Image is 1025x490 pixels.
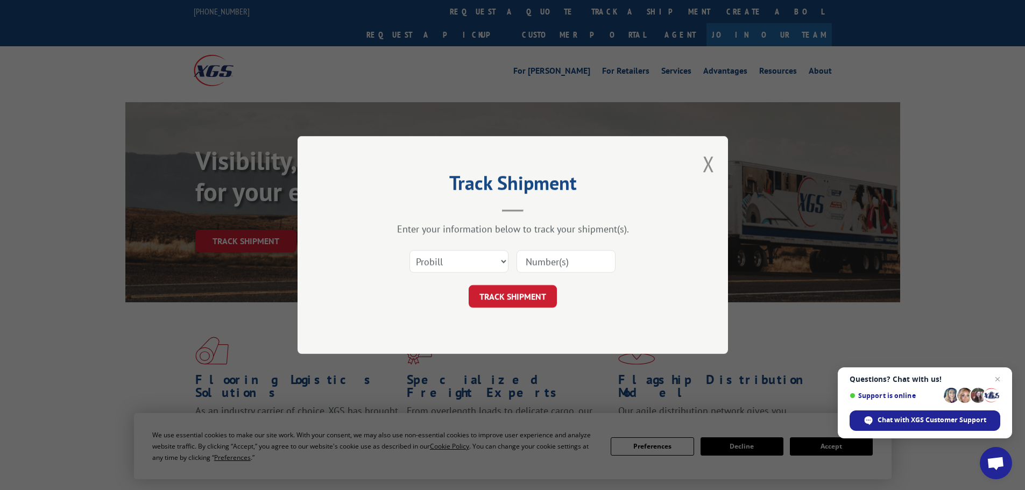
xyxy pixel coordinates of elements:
[850,375,1000,384] span: Questions? Chat with us!
[991,373,1004,386] span: Close chat
[878,415,986,425] span: Chat with XGS Customer Support
[850,410,1000,431] div: Chat with XGS Customer Support
[517,250,616,273] input: Number(s)
[351,223,674,235] div: Enter your information below to track your shipment(s).
[703,150,715,178] button: Close modal
[469,285,557,308] button: TRACK SHIPMENT
[980,447,1012,479] div: Open chat
[850,392,940,400] span: Support is online
[351,175,674,196] h2: Track Shipment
